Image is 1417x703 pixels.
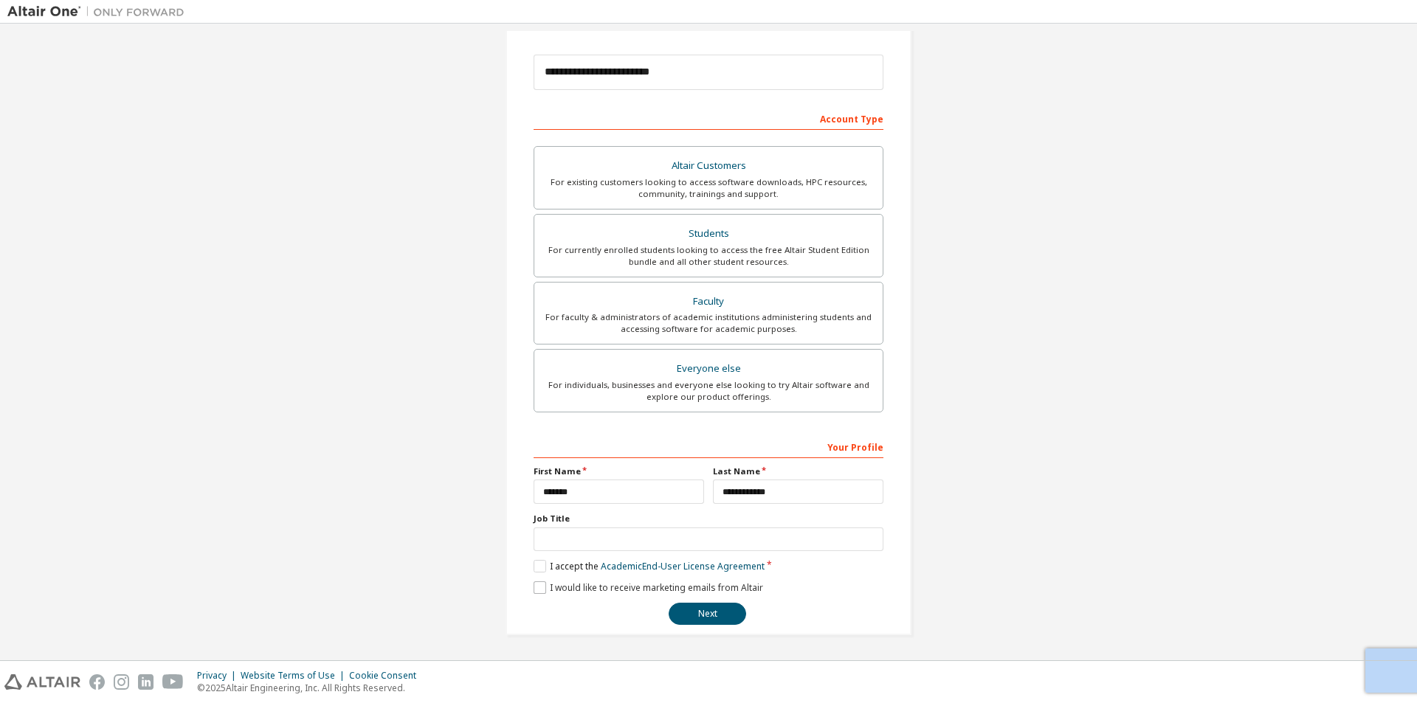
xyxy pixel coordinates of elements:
[543,359,874,379] div: Everyone else
[713,465,883,477] label: Last Name
[543,244,874,268] div: For currently enrolled students looking to access the free Altair Student Edition bundle and all ...
[89,674,105,690] img: facebook.svg
[543,311,874,335] div: For faculty & administrators of academic institutions administering students and accessing softwa...
[534,581,763,594] label: I would like to receive marketing emails from Altair
[543,291,874,312] div: Faculty
[349,670,425,682] div: Cookie Consent
[534,106,883,130] div: Account Type
[241,670,349,682] div: Website Terms of Use
[197,670,241,682] div: Privacy
[543,176,874,200] div: For existing customers looking to access software downloads, HPC resources, community, trainings ...
[534,465,704,477] label: First Name
[138,674,154,690] img: linkedin.svg
[534,513,883,524] label: Job Title
[162,674,184,690] img: youtube.svg
[7,4,192,19] img: Altair One
[543,379,874,403] div: For individuals, businesses and everyone else looking to try Altair software and explore our prod...
[543,156,874,176] div: Altair Customers
[669,603,746,625] button: Next
[114,674,129,690] img: instagram.svg
[534,560,765,572] label: I accept the
[197,682,425,694] p: © 2025 Altair Engineering, Inc. All Rights Reserved.
[543,224,874,244] div: Students
[601,560,765,572] a: Academic End-User License Agreement
[534,434,883,458] div: Your Profile
[4,674,80,690] img: altair_logo.svg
